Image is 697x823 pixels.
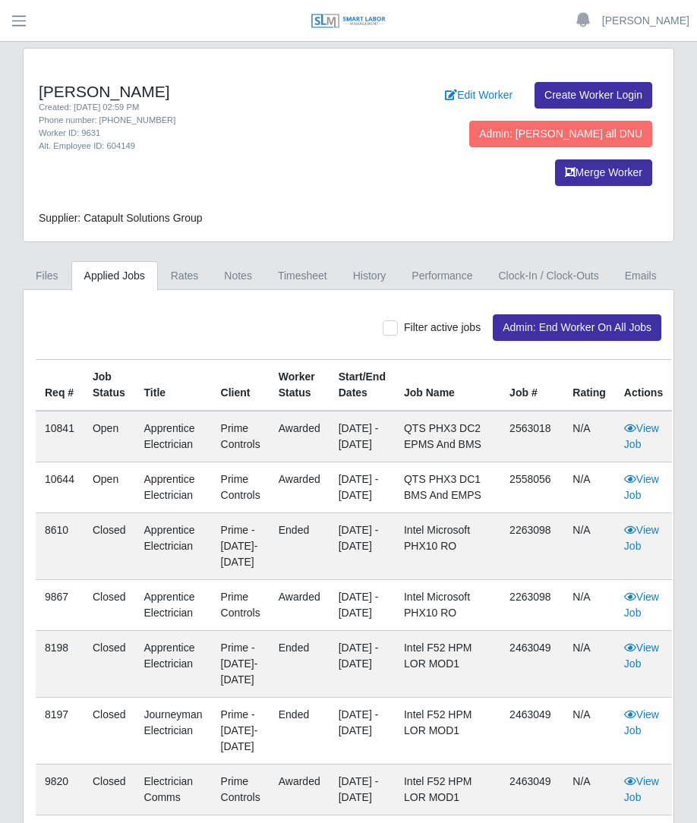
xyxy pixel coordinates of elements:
a: [PERSON_NAME] [602,13,689,29]
td: Apprentice Electrician [135,462,212,513]
td: Prime - [DATE]-[DATE] [212,698,270,765]
div: Phone number: [PHONE_NUMBER] [39,114,337,127]
td: Closed [84,765,135,815]
td: Journeyman Electrician [135,698,212,765]
div: Created: [DATE] 02:59 PM [39,101,337,114]
a: History [340,261,399,291]
td: Intel Microsoft PHX10 RO [395,580,500,631]
td: awarded [270,411,330,462]
img: SLM Logo [311,13,386,30]
td: Apprentice Electrician [135,513,212,580]
td: [DATE] - [DATE] [330,513,395,580]
a: Timesheet [265,261,340,291]
th: Worker Status [270,360,330,411]
td: QTS PHX3 DC1 BMS and EMPS [395,462,500,513]
td: Intel Microsoft PHX10 RO [395,513,500,580]
td: N/A [563,513,615,580]
a: Emails [612,261,670,291]
span: Supplier: Catapult Solutions Group [39,212,203,224]
a: View Job [624,524,659,552]
td: Closed [84,698,135,765]
th: Job Name [395,360,500,411]
td: 10841 [36,411,84,462]
td: [DATE] - [DATE] [330,765,395,815]
td: Apprentice Electrician [135,411,212,462]
button: Admin: End Worker On All Jobs [493,314,661,341]
td: Apprentice Electrician [135,631,212,698]
td: Closed [84,580,135,631]
td: N/A [563,580,615,631]
td: Electrician Comms [135,765,212,815]
td: 2558056 [500,462,563,513]
td: Intel F52 HPM LOR MOD1 [395,765,500,815]
button: Admin: [PERSON_NAME] all DNU [469,121,652,147]
a: Rates [158,261,212,291]
td: Apprentice Electrician [135,580,212,631]
td: 2563018 [500,411,563,462]
td: awarded [270,765,330,815]
th: Job Status [84,360,135,411]
th: Rating [563,360,615,411]
td: Prime Controls [212,411,270,462]
td: Prime Controls [212,462,270,513]
a: Create Worker Login [535,82,652,109]
td: ended [270,631,330,698]
a: View Job [624,775,659,803]
td: 2463049 [500,631,563,698]
td: Prime Controls [212,580,270,631]
th: Job # [500,360,563,411]
td: awarded [270,462,330,513]
td: Prime Controls [212,765,270,815]
td: Closed [84,513,135,580]
td: awarded [270,580,330,631]
a: Files [23,261,71,291]
a: View Job [624,473,659,501]
a: Notes [211,261,265,291]
td: ended [270,513,330,580]
td: [DATE] - [DATE] [330,698,395,765]
button: Merge Worker [555,159,652,186]
td: Open [84,462,135,513]
td: 9867 [36,580,84,631]
div: Worker ID: 9631 [39,127,337,140]
td: QTS PHX3 DC2 EPMS and BMS [395,411,500,462]
th: Actions [615,360,672,411]
a: View Job [624,422,659,450]
td: Open [84,411,135,462]
td: N/A [563,411,615,462]
td: 8197 [36,698,84,765]
td: [DATE] - [DATE] [330,411,395,462]
td: N/A [563,462,615,513]
td: N/A [563,765,615,815]
td: 2263098 [500,513,563,580]
a: Clock-In / Clock-Outs [485,261,611,291]
td: [DATE] - [DATE] [330,631,395,698]
td: 2263098 [500,580,563,631]
td: 9820 [36,765,84,815]
a: View Job [624,591,659,619]
a: Edit Worker [435,82,522,109]
a: View Job [624,642,659,670]
td: [DATE] - [DATE] [330,580,395,631]
a: Applied Jobs [71,261,158,291]
td: 2463049 [500,765,563,815]
td: Intel F52 HPM LOR MOD1 [395,631,500,698]
td: N/A [563,631,615,698]
h4: [PERSON_NAME] [39,82,337,101]
th: Title [135,360,212,411]
td: [DATE] - [DATE] [330,462,395,513]
span: Filter active jobs [404,321,481,333]
div: Alt. Employee ID: 604149 [39,140,337,153]
td: 2463049 [500,698,563,765]
td: Prime - [DATE]-[DATE] [212,631,270,698]
td: N/A [563,698,615,765]
th: Start/End Dates [330,360,395,411]
th: Client [212,360,270,411]
td: Prime - [DATE]-[DATE] [212,513,270,580]
td: ended [270,698,330,765]
a: Performance [399,261,485,291]
th: Req # [36,360,84,411]
td: 10644 [36,462,84,513]
td: 8610 [36,513,84,580]
td: Intel F52 HPM LOR MOD1 [395,698,500,765]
